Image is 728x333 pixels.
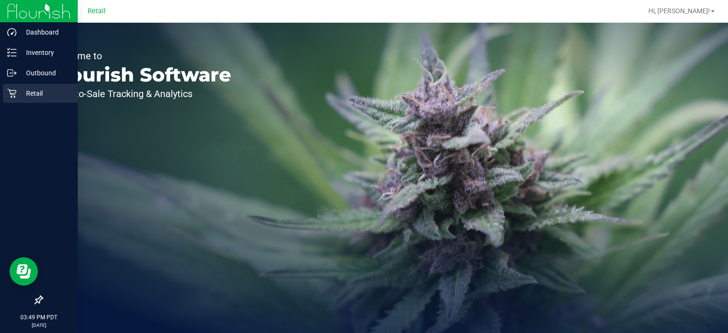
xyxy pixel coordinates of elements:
[7,68,17,78] inline-svg: Outbound
[51,65,231,84] p: Flourish Software
[9,257,38,286] iframe: Resource center
[17,88,73,99] p: Retail
[17,67,73,79] p: Outbound
[51,51,231,61] p: Welcome to
[51,89,231,99] p: Seed-to-Sale Tracking & Analytics
[7,48,17,57] inline-svg: Inventory
[7,27,17,37] inline-svg: Dashboard
[88,7,106,15] span: Retail
[17,47,73,58] p: Inventory
[17,27,73,38] p: Dashboard
[4,313,73,322] p: 03:49 PM PDT
[4,322,73,329] p: [DATE]
[7,89,17,98] inline-svg: Retail
[648,7,710,15] span: Hi, [PERSON_NAME]!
